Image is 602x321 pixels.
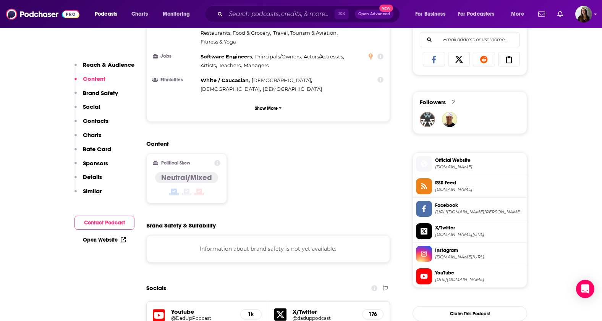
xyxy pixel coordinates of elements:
span: ⌘ K [335,9,349,19]
a: YouTube[URL][DOMAIN_NAME] [416,268,524,284]
a: Official Website[DOMAIN_NAME] [416,156,524,172]
a: @daduppodcast [293,315,356,321]
span: Charts [131,9,148,19]
span: instagram.com/daduppodcast [435,254,524,260]
span: https://www.facebook.com/bryan.ward.5245 [435,209,524,215]
button: Contacts [74,117,108,131]
span: YouTube [435,269,524,276]
span: [DEMOGRAPHIC_DATA] [263,86,322,92]
span: Fitness & Yoga [201,39,236,45]
span: Official Website [435,157,524,164]
a: Copy Link [498,52,520,66]
span: Principals/Owners [255,53,301,60]
span: New [379,5,393,12]
span: twitter.com/daduppodcast [435,232,524,237]
img: Podchaser - Follow, Share and Rate Podcasts [6,7,79,21]
p: Similar [83,187,102,195]
a: Facebook[URL][DOMAIN_NAME][PERSON_NAME][PERSON_NAME] [416,201,524,217]
button: Show More [153,101,384,115]
span: X/Twitter [435,224,524,231]
a: Share on Reddit [473,52,495,66]
button: Open AdvancedNew [355,10,393,19]
span: Facebook [435,202,524,209]
h5: 1k [247,311,255,318]
p: Content [83,75,105,82]
span: , [201,52,253,61]
p: Details [83,173,102,181]
button: open menu [506,8,534,20]
button: open menu [157,8,200,20]
span: Software Engineers [201,53,252,60]
h3: Jobs [153,54,197,59]
button: Contact Podcast [74,216,134,230]
a: Bcward [442,112,457,127]
button: Brand Safety [74,89,118,103]
button: Reach & Audience [74,61,134,75]
p: Sponsors [83,160,108,167]
span: For Business [415,9,445,19]
span: [DEMOGRAPHIC_DATA] [201,86,260,92]
span: Teachers [219,62,241,68]
a: Instagram[DOMAIN_NAME][URL] [416,246,524,262]
h2: Content [146,140,384,147]
button: Sponsors [74,160,108,174]
p: Reach & Audience [83,61,134,68]
span: Restaurants, Food & Grocery [201,30,270,36]
p: Rate Card [83,145,111,153]
p: Charts [83,131,101,139]
img: User Profile [575,6,592,23]
span: , [201,76,250,85]
span: For Podcasters [458,9,495,19]
img: winjectstudios [420,112,435,127]
span: Travel, Tourism & Aviation [273,30,337,36]
button: Content [74,75,105,89]
input: Email address or username... [426,32,513,47]
span: , [201,61,217,70]
span: Instagram [435,247,524,254]
h3: Ethnicities [153,77,197,82]
a: Show notifications dropdown [535,8,548,21]
button: Show profile menu [575,6,592,23]
span: , [219,61,242,70]
a: Share on Facebook [423,52,445,66]
span: https://www.youtube.com/@DadUpPodcast [435,277,524,282]
a: Open Website [83,237,126,243]
h5: 176 [369,311,377,318]
a: Charts [126,8,152,20]
button: open menu [89,8,127,20]
span: Actors/Actresses [304,53,343,60]
h2: Socials [146,281,166,295]
a: @DadUpPodcast [171,315,234,321]
span: Open Advanced [358,12,390,16]
span: More [511,9,524,19]
span: White / Caucasian [201,77,249,83]
p: Brand Safety [83,89,118,97]
button: Claim This Podcast [413,306,527,321]
span: , [255,52,302,61]
p: Show More [255,106,278,111]
a: Show notifications dropdown [554,8,566,21]
span: Artists [201,62,216,68]
h4: Neutral/Mixed [161,173,212,182]
h2: Brand Safety & Suitability [146,222,216,229]
button: open menu [453,8,506,20]
input: Search podcasts, credits, & more... [226,8,335,20]
span: , [304,52,344,61]
div: Information about brand safety is not yet available. [146,235,390,263]
span: [DEMOGRAPHIC_DATA] [252,77,311,83]
span: anchor.fm [435,187,524,192]
div: Open Intercom Messenger [576,280,594,298]
button: Details [74,173,102,187]
p: Social [83,103,100,110]
span: Logged in as bnmartinn [575,6,592,23]
div: Search followers [420,32,520,47]
button: Charts [74,131,101,145]
span: RSS Feed [435,179,524,186]
a: Share on X/Twitter [448,52,470,66]
a: X/Twitter[DOMAIN_NAME][URL] [416,223,524,239]
span: , [201,85,261,94]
